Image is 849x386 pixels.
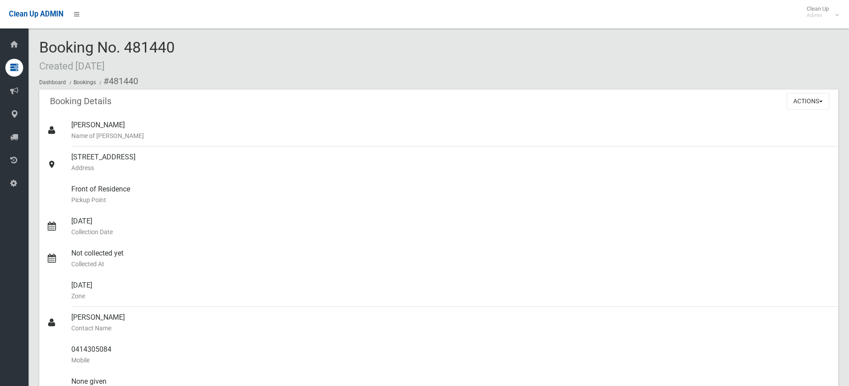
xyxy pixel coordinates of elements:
button: Actions [787,93,829,110]
div: [DATE] [71,211,831,243]
span: Clean Up ADMIN [9,10,63,18]
div: [PERSON_NAME] [71,114,831,146]
small: Admin [807,12,829,19]
small: Zone [71,291,831,301]
small: Collection Date [71,227,831,237]
a: Dashboard [39,79,66,85]
div: [STREET_ADDRESS] [71,146,831,179]
span: Booking No. 481440 [39,38,175,73]
div: Front of Residence [71,179,831,211]
small: Pickup Point [71,195,831,205]
div: 0414305084 [71,339,831,371]
small: Contact Name [71,323,831,333]
div: [PERSON_NAME] [71,307,831,339]
small: Mobile [71,355,831,366]
a: Bookings [74,79,96,85]
div: Not collected yet [71,243,831,275]
small: Collected At [71,259,831,269]
li: #481440 [97,73,138,89]
small: Created [DATE] [39,60,105,72]
header: Booking Details [39,93,122,110]
span: Clean Up [802,5,838,19]
small: Address [71,163,831,173]
small: Name of [PERSON_NAME] [71,130,831,141]
div: [DATE] [71,275,831,307]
